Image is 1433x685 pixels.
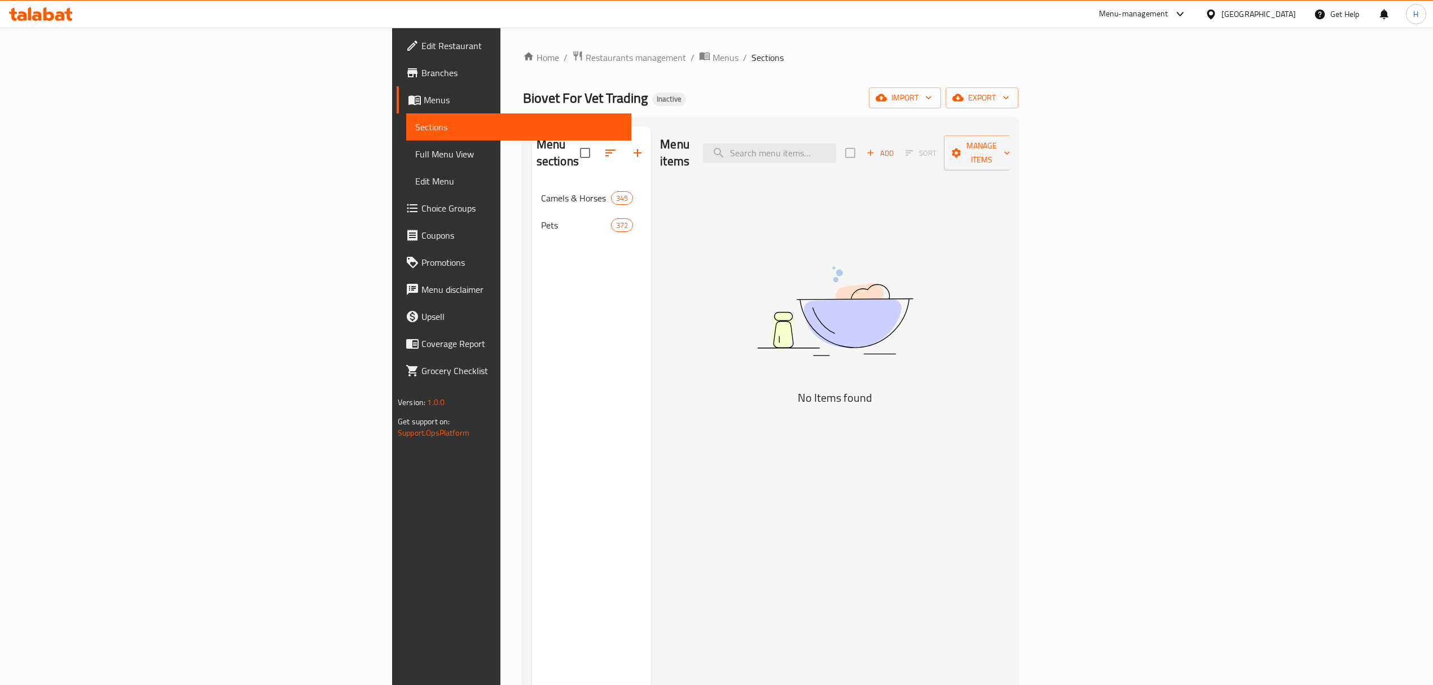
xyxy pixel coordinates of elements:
[398,425,469,440] a: Support.OpsPlatform
[703,143,836,163] input: search
[397,222,631,249] a: Coupons
[612,193,632,204] span: 345
[944,135,1019,170] button: Manage items
[878,91,932,105] span: import
[421,201,622,215] span: Choice Groups
[421,283,622,296] span: Menu disclaimer
[421,310,622,323] span: Upsell
[691,51,694,64] li: /
[523,85,648,111] span: Biovet For Vet Trading
[694,389,976,407] h5: No Items found
[898,144,944,162] span: Sort items
[862,144,898,162] span: Add item
[421,364,622,377] span: Grocery Checklist
[946,87,1018,108] button: export
[397,357,631,384] a: Grocery Checklist
[532,180,652,243] nav: Menu sections
[612,220,632,231] span: 372
[397,330,631,357] a: Coverage Report
[421,66,622,80] span: Branches
[397,195,631,222] a: Choice Groups
[1099,7,1168,21] div: Menu-management
[694,236,976,386] img: dish.svg
[415,147,622,161] span: Full Menu View
[743,51,747,64] li: /
[713,51,739,64] span: Menus
[415,174,622,188] span: Edit Menu
[660,136,689,170] h2: Menu items
[397,276,631,303] a: Menu disclaimer
[624,139,651,166] button: Add section
[597,139,624,166] span: Sort sections
[953,139,1010,167] span: Manage items
[424,93,622,107] span: Menus
[421,256,622,269] span: Promotions
[421,39,622,52] span: Edit Restaurant
[751,51,784,64] span: Sections
[699,50,739,65] a: Menus
[397,86,631,113] a: Menus
[398,414,450,429] span: Get support on:
[862,144,898,162] button: Add
[586,51,686,64] span: Restaurants management
[541,218,611,232] span: Pets
[406,113,631,140] a: Sections
[406,168,631,195] a: Edit Menu
[541,191,611,205] span: Camels & Horses
[532,185,652,212] div: Camels & Horses345
[406,140,631,168] a: Full Menu View
[421,229,622,242] span: Coupons
[398,395,425,410] span: Version:
[523,50,1018,65] nav: breadcrumb
[397,59,631,86] a: Branches
[532,212,652,239] div: Pets372
[397,303,631,330] a: Upsell
[397,32,631,59] a: Edit Restaurant
[869,87,941,108] button: import
[1413,8,1418,20] span: H
[1221,8,1296,20] div: [GEOGRAPHIC_DATA]
[421,337,622,350] span: Coverage Report
[415,120,622,134] span: Sections
[397,249,631,276] a: Promotions
[955,91,1009,105] span: export
[427,395,445,410] span: 1.0.0
[652,94,686,104] span: Inactive
[865,147,895,160] span: Add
